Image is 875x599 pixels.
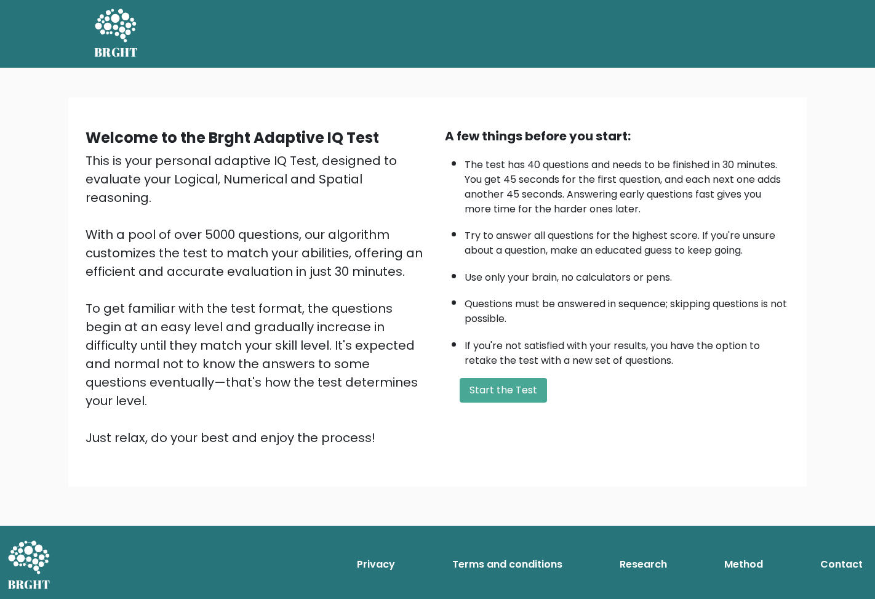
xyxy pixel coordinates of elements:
[86,151,430,447] div: This is your personal adaptive IQ Test, designed to evaluate your Logical, Numerical and Spatial ...
[460,378,547,403] button: Start the Test
[86,127,379,148] b: Welcome to the Brght Adaptive IQ Test
[94,5,138,63] a: BRGHT
[465,264,789,285] li: Use only your brain, no calculators or pens.
[615,552,672,577] a: Research
[352,552,400,577] a: Privacy
[465,332,789,368] li: If you're not satisfied with your results, you have the option to retake the test with a new set ...
[465,291,789,326] li: Questions must be answered in sequence; skipping questions is not possible.
[94,45,138,60] h5: BRGHT
[465,151,789,217] li: The test has 40 questions and needs to be finished in 30 minutes. You get 45 seconds for the firs...
[815,552,868,577] a: Contact
[447,552,567,577] a: Terms and conditions
[719,552,768,577] a: Method
[445,127,789,145] div: A few things before you start:
[465,222,789,258] li: Try to answer all questions for the highest score. If you're unsure about a question, make an edu...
